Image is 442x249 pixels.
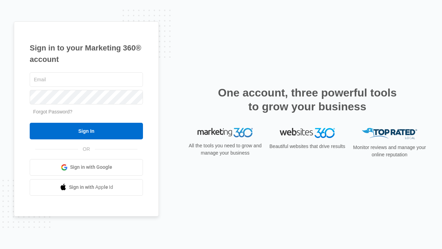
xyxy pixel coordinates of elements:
[70,164,112,171] span: Sign in with Google
[69,184,113,191] span: Sign in with Apple Id
[186,142,264,157] p: All the tools you need to grow and manage your business
[198,128,253,138] img: Marketing 360
[280,128,335,138] img: Websites 360
[216,86,399,113] h2: One account, three powerful tools to grow your business
[30,179,143,196] a: Sign in with Apple Id
[362,128,417,139] img: Top Rated Local
[33,109,73,114] a: Forgot Password?
[269,143,346,150] p: Beautiful websites that drive results
[78,146,95,153] span: OR
[30,42,143,65] h1: Sign in to your Marketing 360® account
[30,72,143,87] input: Email
[30,159,143,176] a: Sign in with Google
[351,144,428,158] p: Monitor reviews and manage your online reputation
[30,123,143,139] input: Sign In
